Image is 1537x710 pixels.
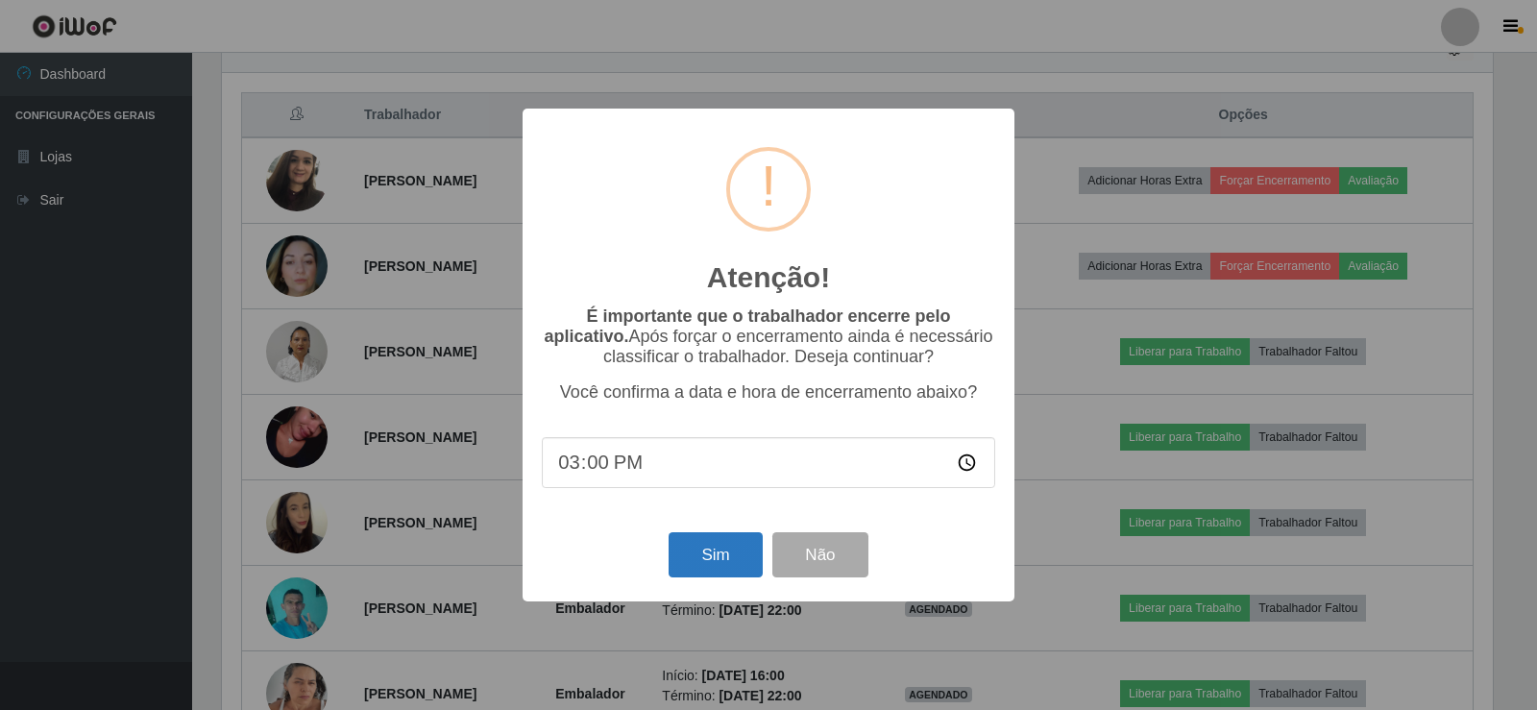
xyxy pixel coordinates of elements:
button: Sim [669,532,762,577]
h2: Atenção! [707,260,830,295]
p: Você confirma a data e hora de encerramento abaixo? [542,382,995,403]
p: Após forçar o encerramento ainda é necessário classificar o trabalhador. Deseja continuar? [542,306,995,367]
b: É importante que o trabalhador encerre pelo aplicativo. [544,306,950,346]
button: Não [772,532,867,577]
